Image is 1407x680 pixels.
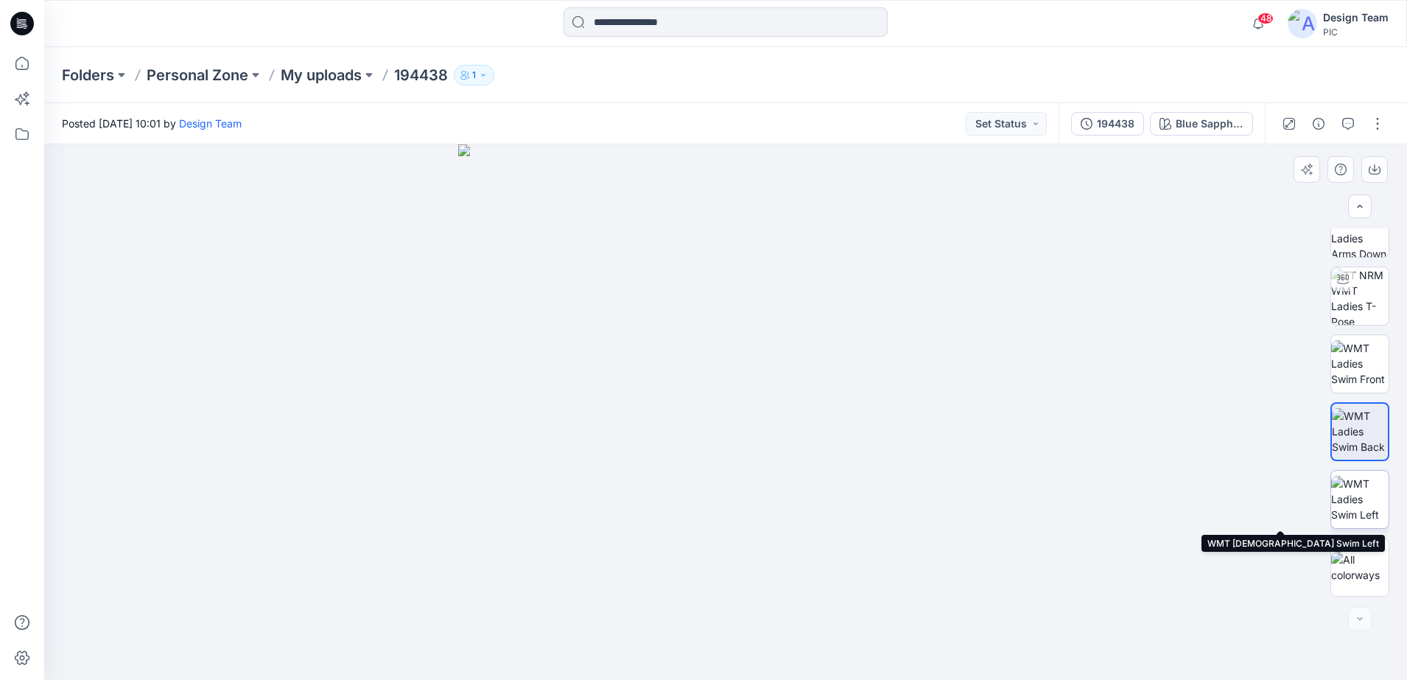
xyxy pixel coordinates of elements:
[1331,552,1389,583] img: All colorways
[1331,476,1389,522] img: WMT Ladies Swim Left
[1332,408,1388,455] img: WMT Ladies Swim Back
[1331,267,1389,325] img: TT NRM WMT Ladies T-Pose
[179,117,242,130] a: Design Team
[454,65,494,85] button: 1
[394,65,448,85] p: 194438
[472,67,476,83] p: 1
[281,65,362,85] a: My uploads
[1323,9,1389,27] div: Design Team
[1331,200,1389,257] img: TT NRM WMT Ladies Arms Down
[147,65,248,85] a: Personal Zone
[1150,112,1253,136] button: Blue Sapphire_Xeonon Blue
[1176,116,1243,132] div: Blue Sapphire_Xeonon Blue
[1323,27,1389,38] div: PIC
[458,144,994,680] img: eyJhbGciOiJIUzI1NiIsImtpZCI6IjAiLCJzbHQiOiJzZXMiLCJ0eXAiOiJKV1QifQ.eyJkYXRhIjp7InR5cGUiOiJzdG9yYW...
[1307,112,1330,136] button: Details
[62,116,242,131] span: Posted [DATE] 10:01 by
[1097,116,1134,132] div: 194438
[1071,112,1144,136] button: 194438
[62,65,114,85] a: Folders
[1257,13,1274,24] span: 48
[1288,9,1317,38] img: avatar
[1331,340,1389,387] img: WMT Ladies Swim Front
